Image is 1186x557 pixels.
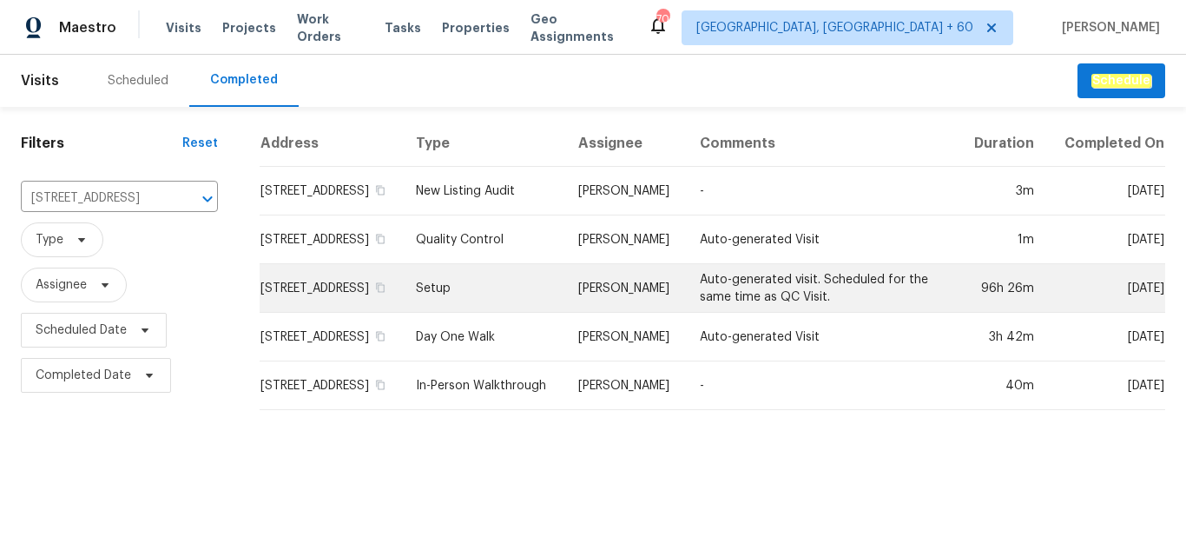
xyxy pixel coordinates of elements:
td: - [686,167,958,216]
td: Setup [402,264,564,313]
em: Schedule [1091,74,1151,88]
td: [STREET_ADDRESS] [260,313,402,361]
td: [PERSON_NAME] [564,313,686,361]
td: Day One Walk [402,313,564,361]
span: Projects [222,19,276,36]
th: Assignee [564,121,686,167]
button: Copy Address [372,377,388,393]
span: [PERSON_NAME] [1055,19,1160,36]
button: Copy Address [372,182,388,198]
td: Auto-generated Visit [686,313,958,361]
button: Open [195,187,220,211]
span: Completed Date [36,367,131,384]
td: [DATE] [1048,264,1165,313]
td: [STREET_ADDRESS] [260,361,402,410]
button: Copy Address [372,231,388,247]
td: Auto-generated Visit [686,216,958,264]
span: Work Orders [297,10,364,45]
span: Visits [21,62,59,100]
button: Copy Address [372,328,388,344]
td: 96h 26m [958,264,1048,313]
td: New Listing Audit [402,167,564,216]
div: Scheduled [108,72,168,90]
span: Assignee [36,276,87,294]
span: Maestro [59,19,116,36]
td: [STREET_ADDRESS] [260,167,402,216]
th: Address [260,121,402,167]
div: Reset [182,135,218,152]
td: Auto-generated visit. Scheduled for the same time as QC Visit. [686,264,958,313]
td: [PERSON_NAME] [564,167,686,216]
td: [PERSON_NAME] [564,264,686,313]
td: [DATE] [1048,216,1165,264]
span: Scheduled Date [36,322,127,339]
td: Quality Control [402,216,564,264]
h1: Filters [21,135,182,152]
th: Completed On [1048,121,1165,167]
input: Search for an address... [21,185,169,212]
span: [GEOGRAPHIC_DATA], [GEOGRAPHIC_DATA] + 60 [696,19,973,36]
span: Tasks [385,22,421,34]
th: Type [402,121,564,167]
span: Type [36,231,63,249]
button: Schedule [1077,63,1165,99]
td: [STREET_ADDRESS] [260,264,402,313]
td: [PERSON_NAME] [564,361,686,410]
th: Comments [686,121,958,167]
td: [DATE] [1048,167,1165,216]
td: 1m [958,216,1048,264]
button: Copy Address [372,280,388,295]
span: Visits [166,19,201,36]
td: 3m [958,167,1048,216]
td: [STREET_ADDRESS] [260,216,402,264]
td: [DATE] [1048,313,1165,361]
div: 703 [656,10,669,28]
span: Geo Assignments [530,10,627,45]
div: Completed [210,71,278,89]
td: In-Person Walkthrough [402,361,564,410]
td: 40m [958,361,1048,410]
td: 3h 42m [958,313,1048,361]
td: [PERSON_NAME] [564,216,686,264]
td: [DATE] [1048,361,1165,410]
th: Duration [958,121,1048,167]
span: Properties [442,19,510,36]
td: - [686,361,958,410]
